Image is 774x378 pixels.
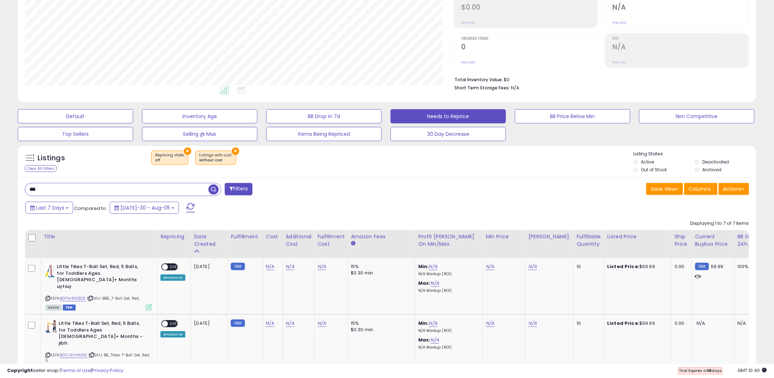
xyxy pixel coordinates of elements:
label: Active [641,159,654,165]
div: Cost [266,233,280,240]
a: N/A [486,320,494,327]
span: OFF [168,264,179,270]
small: Prev: N/A [613,21,627,25]
button: Filters [225,183,252,195]
div: $0.30 min [351,270,410,276]
span: OFF [168,321,179,327]
a: N/A [317,320,326,327]
div: Displaying 1 to 7 of 7 items [691,220,749,227]
div: 0.00 [675,320,686,327]
b: Max: [418,280,431,287]
div: Listed Price [607,233,669,240]
a: Privacy Policy [92,367,123,374]
span: All listings currently available for purchase on Amazon [45,305,62,311]
label: Archived [702,167,721,173]
div: Repricing [160,233,188,240]
a: N/A [528,263,537,270]
small: FBM [231,319,245,327]
span: | SKU: BBB_T-Ball Set, Red, [87,295,140,301]
div: N/A [738,320,761,327]
a: N/A [429,320,437,327]
a: N/A [266,263,274,270]
b: Little Tikes T-Ball Set, Red, 5 Balls, for Toddlers Ages [DEMOGRAPHIC_DATA]+ Months – jibh [59,320,145,348]
button: BB Price Below Min [515,109,630,123]
div: Amazon AI [160,331,185,338]
a: N/A [431,280,439,287]
span: 2025-08-13 10:40 GMT [738,367,767,374]
b: Short Term Storage Fees: [455,85,510,91]
a: B0FLWYHM6K [60,352,87,358]
span: [DATE]-30 - Aug-05 [120,204,170,211]
span: N/A [697,320,705,327]
b: Min: [418,263,429,270]
small: FBM [231,263,245,270]
label: Deactivated [702,159,729,165]
label: Out of Stock [641,167,667,173]
p: Listing States: [633,151,756,157]
span: Columns [689,185,711,193]
a: N/A [431,337,439,344]
b: Min: [418,320,429,327]
b: Max: [418,337,431,343]
div: Profit [PERSON_NAME] on Min/Max [418,233,480,248]
a: N/A [286,320,294,327]
div: [PERSON_NAME] [528,233,571,240]
p: N/A Markup (ROI) [418,345,477,350]
div: Min Price [486,233,522,240]
img: 31KRM-nCh4L._SL40_.jpg [45,263,55,278]
div: 10 [577,263,599,270]
a: N/A [528,320,537,327]
div: Current Buybox Price [695,233,732,248]
button: 30 Day Decrease [391,127,506,141]
a: N/A [286,263,294,270]
h5: Listings [38,153,65,163]
h2: $0.00 [462,3,598,13]
a: N/A [266,320,274,327]
span: Listings with cost : [199,152,232,163]
div: 15% [351,263,410,270]
div: $69.99 [607,263,666,270]
button: × [232,148,239,155]
div: [DATE] [194,320,222,327]
div: Amazon Fees [351,233,412,240]
div: Fulfillable Quantity [577,233,601,248]
span: Last 7 Days [36,204,64,211]
a: Terms of Use [61,367,91,374]
strong: Copyright [7,367,33,374]
p: N/A Markup (ROI) [418,288,477,293]
button: Columns [684,183,718,195]
span: Compared to: [74,205,107,212]
div: Amazon AI [160,274,185,281]
a: N/A [429,263,437,270]
div: Title [44,233,154,240]
button: [DATE]-30 - Aug-05 [110,202,179,214]
span: N/A [511,84,520,91]
p: N/A Markup (ROI) [418,328,477,333]
div: seller snap | | [7,367,123,374]
div: without cost [199,158,232,163]
th: The percentage added to the cost of goods (COGS) that forms the calculator for Min & Max prices. [415,230,483,258]
button: BB Drop in 7d [266,109,382,123]
div: $0.30 min [351,327,410,333]
small: FBM [695,263,709,270]
div: 10 [577,320,599,327]
div: BB Share 24h. [738,233,764,248]
button: × [184,148,191,155]
b: Listed Price: [607,263,639,270]
div: Fulfillment [231,233,260,240]
div: Additional Cost [286,233,312,248]
button: Non Competitive [639,109,754,123]
img: 41JS8n5+rvL._SL40_.jpg [45,320,57,334]
div: Ship Price [675,233,689,248]
h2: 0 [462,43,598,52]
button: Selling @ Max [142,127,257,141]
span: | SKU: BB_Tikes T-Ball Set, Red, 5 [45,352,150,363]
small: Prev: N/A [613,60,627,65]
span: 69.99 [711,263,724,270]
div: [DATE] [194,263,222,270]
div: 100% [738,263,761,270]
button: Inventory Age [142,109,257,123]
div: ASIN: [45,263,152,310]
small: Prev: N/A [462,21,475,25]
div: $69.99 [607,320,666,327]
